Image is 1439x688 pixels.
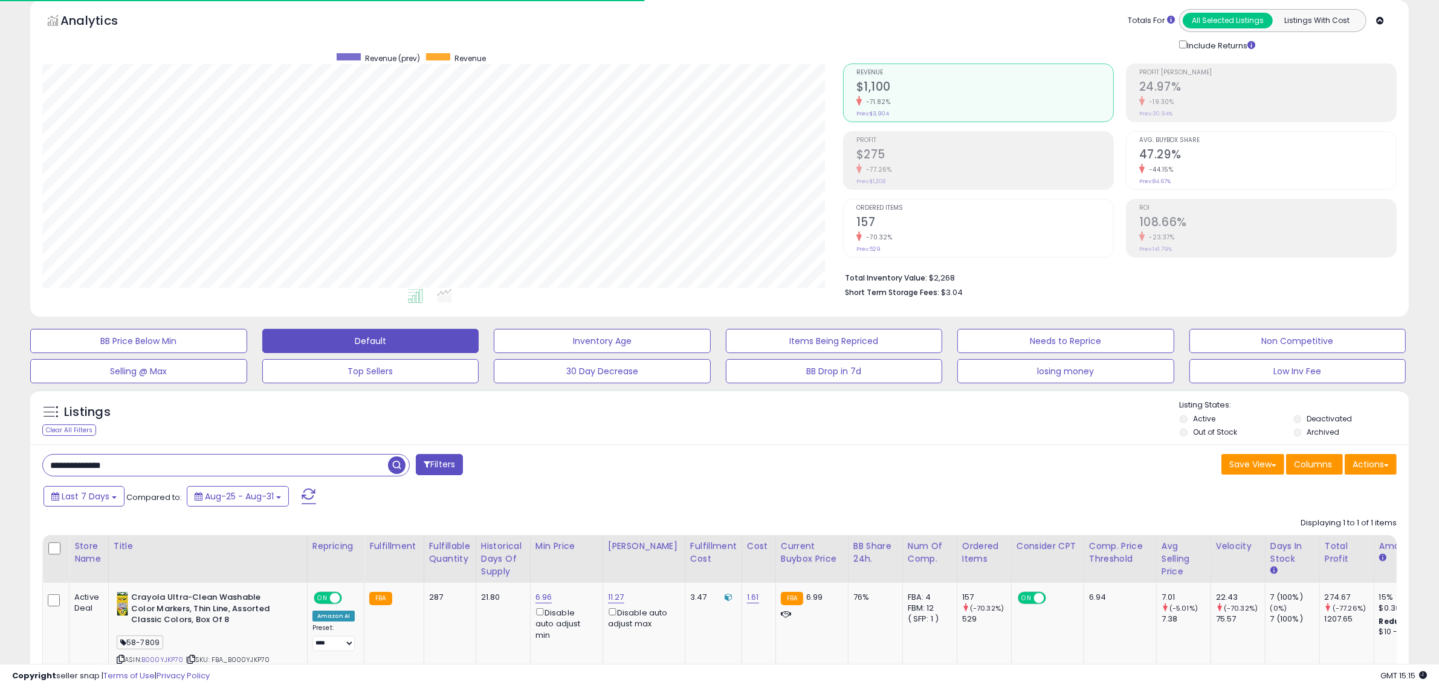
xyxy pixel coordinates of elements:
[962,540,1006,565] div: Ordered Items
[494,359,711,383] button: 30 Day Decrease
[862,233,893,242] small: -70.32%
[1221,454,1284,475] button: Save View
[494,329,711,353] button: Inventory Age
[845,287,939,297] b: Short Term Storage Fees:
[1193,414,1215,424] label: Active
[941,287,963,298] span: $3.04
[141,655,184,665] a: B000YJKP70
[1139,148,1396,164] h2: 47.29%
[60,12,141,32] h5: Analytics
[1379,553,1386,563] small: Amazon Fees.
[608,540,680,553] div: [PERSON_NAME]
[1286,454,1343,475] button: Columns
[690,540,737,565] div: Fulfillment Cost
[853,540,897,565] div: BB Share 24h.
[1380,670,1427,681] span: 2025-09-8 15:15 GMT
[957,359,1174,383] button: losing money
[74,540,103,565] div: Store Name
[44,486,124,507] button: Last 7 Days
[30,329,247,353] button: BB Price Below Min
[262,329,479,353] button: Default
[30,359,247,383] button: Selling @ Max
[908,592,948,603] div: FBA: 4
[535,606,593,641] div: Disable auto adjust min
[856,137,1113,144] span: Profit
[1145,97,1174,106] small: -19.30%
[126,492,182,503] span: Compared to:
[908,540,952,565] div: Num of Comp.
[117,592,298,678] div: ASIN:
[1333,603,1366,613] small: (-77.26%)
[608,591,624,603] a: 11.27
[1183,13,1273,28] button: All Selected Listings
[1139,80,1396,96] h2: 24.97%
[365,53,420,63] span: Revenue (prev)
[103,670,155,681] a: Terms of Use
[205,490,274,502] span: Aug-25 - Aug-31
[1216,614,1265,625] div: 75.57
[12,670,56,681] strong: Copyright
[856,205,1113,212] span: Ordered Items
[117,592,128,616] img: 51r+GW-8F-L._SL40_.jpg
[1270,614,1319,625] div: 7 (100%)
[862,165,892,174] small: -77.26%
[1216,540,1260,553] div: Velocity
[1224,603,1258,613] small: (-70.32%)
[1270,540,1315,565] div: Days In Stock
[535,591,552,603] a: 6.96
[312,540,359,553] div: Repricing
[131,592,278,629] b: Crayola Ultra-Clean Washable Color Markers, Thin Line, Assorted Classic Colors, Box Of 8
[1216,592,1265,603] div: 22.43
[853,592,893,603] div: 76%
[908,603,948,614] div: FBM: 12
[1145,165,1174,174] small: -44.15%
[454,53,486,63] span: Revenue
[806,591,823,603] span: 6.99
[1325,540,1369,565] div: Total Profit
[1162,592,1211,603] div: 7.01
[781,540,843,565] div: Current Buybox Price
[1017,540,1079,553] div: Consider CPT
[74,592,99,614] div: Active Deal
[856,80,1113,96] h2: $1,100
[962,614,1011,625] div: 529
[429,540,471,565] div: Fulfillable Quantity
[856,110,889,117] small: Prev: $3,904
[416,454,463,475] button: Filters
[1019,593,1034,603] span: ON
[970,603,1004,613] small: (-70.32%)
[369,540,418,553] div: Fulfillment
[1193,427,1237,437] label: Out of Stock
[1189,329,1406,353] button: Non Competitive
[856,245,881,253] small: Prev: 529
[1139,245,1172,253] small: Prev: 141.79%
[908,614,948,625] div: ( SFP: 1 )
[340,593,360,603] span: OFF
[1139,137,1396,144] span: Avg. Buybox Share
[114,540,302,553] div: Title
[845,270,1388,284] li: $2,268
[262,359,479,383] button: Top Sellers
[1044,593,1063,603] span: OFF
[1162,614,1211,625] div: 7.38
[1325,592,1374,603] div: 274.67
[747,591,759,603] a: 1.61
[856,178,885,185] small: Prev: $1,208
[315,593,330,603] span: ON
[1270,603,1287,613] small: (0%)
[64,404,111,421] h5: Listings
[856,70,1113,76] span: Revenue
[1345,454,1397,475] button: Actions
[481,540,525,578] div: Historical Days Of Supply
[429,592,467,603] div: 287
[726,329,943,353] button: Items Being Repriced
[856,148,1113,164] h2: $275
[1180,400,1409,411] p: Listing States:
[187,486,289,507] button: Aug-25 - Aug-31
[781,592,803,605] small: FBA
[1307,414,1353,424] label: Deactivated
[1270,592,1319,603] div: 7 (100%)
[845,273,927,283] b: Total Inventory Value:
[957,329,1174,353] button: Needs to Reprice
[747,540,771,553] div: Cost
